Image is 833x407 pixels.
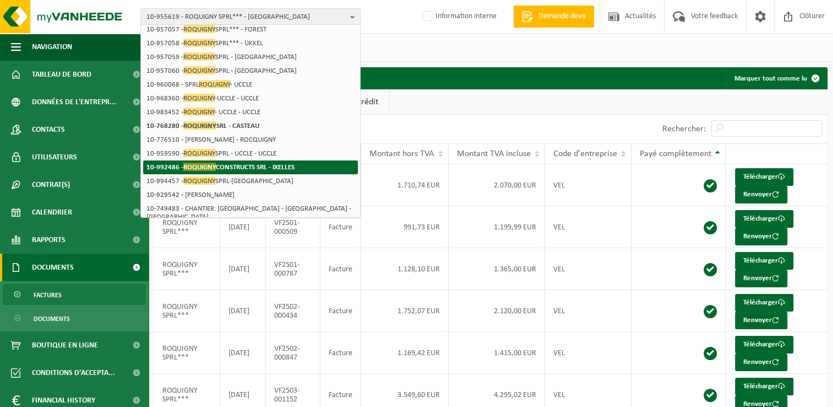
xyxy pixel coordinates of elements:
[320,206,361,248] td: Facture
[457,149,531,158] span: Montant TVA incluse
[146,163,295,171] strong: 10-992486 - CONSTRUCTS SRL - IXELLES
[32,226,66,254] span: Rapports
[361,248,449,290] td: 1.128,10 EUR
[735,252,793,270] a: Télécharger
[735,312,787,329] button: Renvoyer
[154,206,220,248] td: ROQUIGNY SPRL***
[140,8,361,25] button: 10-955619 - ROQUIGNY SPRL*** - [GEOGRAPHIC_DATA]
[32,171,70,199] span: Contrat(s)
[32,88,116,116] span: Données de l'entrepr...
[183,25,215,33] span: ROQUIGNY
[199,80,230,88] span: ROQUIGNY
[735,270,787,287] button: Renvoyer
[143,23,358,36] li: 10-957057 - SPRL*** - FOREST
[266,290,320,332] td: VF2502-000434
[143,202,358,224] li: 10-749483 - CHANTIER: [GEOGRAPHIC_DATA] - [GEOGRAPHIC_DATA] - [GEOGRAPHIC_DATA]
[183,163,216,171] span: ROQUIGNY
[143,36,358,50] li: 10-957058 - SPRL*** - UKKEL
[545,164,631,206] td: VEL
[32,143,77,171] span: Utilisateurs
[420,8,497,25] label: Information interne
[640,149,711,158] span: Payé complètement
[183,94,215,102] span: ROQUIGNY
[735,210,793,228] a: Télécharger
[183,66,215,74] span: ROQUIGNY
[361,332,449,374] td: 1.169,42 EUR
[32,33,72,61] span: Navigation
[32,199,72,226] span: Calendrier
[32,116,65,143] span: Contacts
[449,206,545,248] td: 1.199,99 EUR
[143,188,358,202] li: 10-929542 - [PERSON_NAME]
[662,125,706,133] label: Rechercher:
[143,64,358,78] li: 10-957060 - SPRL - [GEOGRAPHIC_DATA]
[3,284,146,305] a: Factures
[266,206,320,248] td: VF2501-000509
[361,290,449,332] td: 1.752,07 EUR
[553,149,617,158] span: Code d'entreprise
[220,290,266,332] td: [DATE]
[726,67,826,89] button: Marquer tout comme lu
[320,290,361,332] td: Facture
[320,332,361,374] td: Facture
[545,290,631,332] td: VEL
[183,108,215,116] span: ROQUIGNY
[220,206,266,248] td: [DATE]
[536,11,589,22] span: Demande devis
[361,164,449,206] td: 1.710,74 EUR
[3,308,146,329] a: Documents
[220,248,266,290] td: [DATE]
[34,285,62,306] span: Factures
[154,248,220,290] td: ROQUIGNY SPRL***
[545,332,631,374] td: VEL
[32,254,74,281] span: Documents
[545,206,631,248] td: VEL
[449,332,545,374] td: 1.415,00 EUR
[320,248,361,290] td: Facture
[34,308,70,329] span: Documents
[735,168,793,186] a: Télécharger
[143,174,358,188] li: 10-994457 - SPRL-[GEOGRAPHIC_DATA]
[545,248,631,290] td: VEL
[735,228,787,245] button: Renvoyer
[183,176,215,185] span: ROQUIGNY
[266,332,320,374] td: VF2502-000847
[369,149,434,158] span: Montant hors TVA
[146,121,259,130] strong: 10-768280 - SRL - CASTEAU
[143,133,358,147] li: 10-776510 - [PERSON_NAME] - ROCQUIGNY
[183,149,215,157] span: ROQUIGNY
[32,331,98,359] span: Boutique en ligne
[735,336,793,354] a: Télécharger
[449,290,545,332] td: 2.120,00 EUR
[183,121,216,130] span: ROQUIGNY
[266,248,320,290] td: VF2501-000787
[735,354,787,371] button: Renvoyer
[220,332,266,374] td: [DATE]
[735,186,787,203] button: Renvoyer
[32,61,91,88] span: Tableau de bord
[361,206,449,248] td: 991,73 EUR
[154,332,220,374] td: ROQUIGNY SPRL***
[32,359,115,387] span: Conditions d'accepta...
[449,164,545,206] td: 2.070,00 EUR
[513,6,594,28] a: Demande devis
[143,50,358,64] li: 10-957059 - SPRL - [GEOGRAPHIC_DATA]
[143,147,358,160] li: 10-959590 - SPRL - UCCLE - UCCLE
[143,78,358,92] li: 10-960068 - SPRL - UCCLE
[183,39,215,47] span: ROQUIGNY
[735,378,793,395] a: Télécharger
[183,52,215,61] span: ROQUIGNY
[143,105,358,119] li: 10-983452 - - UCCLE - UCCLE
[735,294,793,312] a: Télécharger
[154,290,220,332] td: ROQUIGNY SPRL***
[143,92,358,105] li: 10-968360 - -UCCLE - UCCLE
[449,248,545,290] td: 1.365,00 EUR
[146,9,346,25] span: 10-955619 - ROQUIGNY SPRL*** - [GEOGRAPHIC_DATA]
